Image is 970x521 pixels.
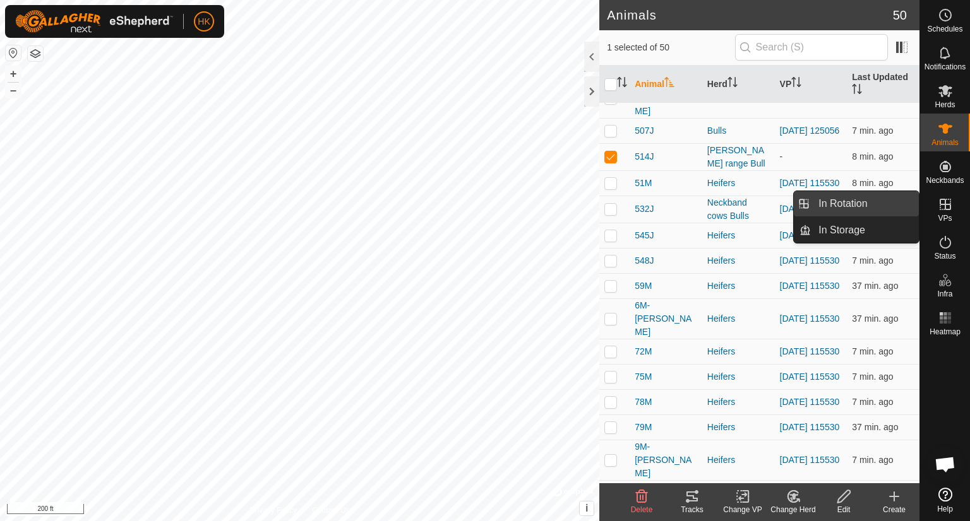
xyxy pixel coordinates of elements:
[727,79,738,89] p-sorticon: Activate to sort
[635,421,652,434] span: 79M
[630,66,702,103] th: Animal
[635,229,654,242] span: 545J
[818,504,869,515] div: Edit
[852,281,898,291] span: Sep 9, 2025, 9:32 PM
[780,372,840,382] a: [DATE] 115530
[707,421,770,434] div: Heifers
[6,45,21,61] button: Reset Map
[780,126,840,136] a: [DATE] 125056
[768,504,818,515] div: Change Herd
[852,126,893,136] span: Sep 9, 2025, 10:02 PM
[607,41,734,54] span: 1 selected of 50
[735,34,888,61] input: Search (S)
[707,395,770,409] div: Heifers
[707,196,770,223] div: Neckband cows Bulls
[198,15,210,28] span: HK
[717,504,768,515] div: Change VP
[794,218,919,243] li: In Storage
[931,139,959,146] span: Animals
[707,312,770,325] div: Heifers
[780,151,783,161] app-display-virtual-paddock-transition: -
[707,229,770,242] div: Heifers
[617,79,627,89] p-sorticon: Activate to sort
[707,345,770,358] div: Heifers
[811,218,919,243] a: In Storage
[869,504,919,515] div: Create
[707,279,770,293] div: Heifers
[15,10,173,33] img: Gallagher Logo
[635,150,654,163] span: 514J
[6,66,21,81] button: +
[780,204,840,214] a: [DATE] 142134
[707,370,770,383] div: Heifers
[635,345,652,358] span: 72M
[635,370,652,383] span: 75M
[818,223,865,238] span: In Storage
[852,255,893,266] span: Sep 9, 2025, 10:02 PM
[847,66,919,103] th: Last Updated
[635,254,654,267] span: 548J
[852,86,862,96] p-sorticon: Activate to sort
[927,25,962,33] span: Schedules
[852,372,893,382] span: Sep 9, 2025, 10:02 PM
[926,177,964,184] span: Neckbands
[780,422,840,432] a: [DATE] 115530
[852,422,898,432] span: Sep 9, 2025, 9:32 PM
[780,455,840,465] a: [DATE] 115530
[791,79,801,89] p-sorticon: Activate to sort
[28,46,43,61] button: Map Layers
[635,124,654,138] span: 507J
[794,191,919,216] li: In Rotation
[852,151,893,161] span: Sep 9, 2025, 10:02 PM
[707,124,770,138] div: Bulls
[707,454,770,467] div: Heifers
[780,346,840,356] a: [DATE] 115530
[893,6,907,25] span: 50
[607,8,893,23] h2: Animals
[818,196,867,211] span: In Rotation
[852,178,893,188] span: Sep 9, 2025, 10:02 PM
[585,503,588,513] span: i
[938,214,952,222] span: VPs
[780,178,840,188] a: [DATE] 115530
[250,505,297,516] a: Privacy Policy
[780,281,840,291] a: [DATE] 115530
[852,346,893,356] span: Sep 9, 2025, 10:02 PM
[580,501,594,515] button: i
[926,445,964,483] div: Open chat
[6,83,21,98] button: –
[852,313,898,324] span: Sep 9, 2025, 9:32 PM
[811,191,919,216] a: In Rotation
[631,505,653,514] span: Delete
[937,505,953,513] span: Help
[925,63,966,71] span: Notifications
[935,101,955,108] span: Herds
[920,483,970,518] a: Help
[930,328,961,336] span: Heatmap
[635,299,697,339] span: 6M-[PERSON_NAME]
[780,313,840,324] a: [DATE] 115530
[707,177,770,190] div: Heifers
[664,79,674,89] p-sorticon: Activate to sort
[937,290,952,298] span: Infra
[635,395,652,409] span: 78M
[852,397,893,407] span: Sep 9, 2025, 10:02 PM
[934,252,955,260] span: Status
[702,66,775,103] th: Herd
[635,440,697,480] span: 9M-[PERSON_NAME]
[635,177,652,190] span: 51M
[707,144,770,170] div: [PERSON_NAME] range Bull
[707,254,770,267] div: Heifers
[667,504,717,515] div: Tracks
[780,255,840,266] a: [DATE] 115530
[635,279,652,293] span: 59M
[780,230,840,240] a: [DATE] 115530
[780,397,840,407] a: [DATE] 115530
[852,455,893,465] span: Sep 9, 2025, 10:02 PM
[635,202,654,216] span: 532J
[775,66,847,103] th: VP
[312,505,349,516] a: Contact Us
